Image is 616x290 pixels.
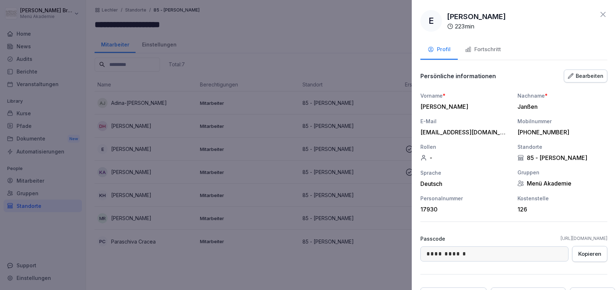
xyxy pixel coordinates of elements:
div: Fortschritt [465,45,501,54]
p: [PERSON_NAME] [447,11,506,22]
div: Gruppen [517,169,607,176]
div: E [420,10,442,32]
div: Nachname [517,92,607,99]
div: Deutsch [420,180,510,187]
div: Rollen [420,143,510,151]
p: Passcode [420,235,445,242]
div: Vorname [420,92,510,99]
button: Fortschritt [458,40,508,60]
div: Standorte [517,143,607,151]
button: Bearbeiten [564,70,607,82]
div: E-Mail [420,117,510,125]
div: 17930 [420,206,507,213]
div: Sprache [420,169,510,177]
p: Persönliche informationen [420,72,496,80]
div: Bearbeiten [568,72,603,80]
p: 223 min [455,22,474,31]
button: Profil [420,40,458,60]
div: [EMAIL_ADDRESS][DOMAIN_NAME] [420,129,507,136]
div: [PERSON_NAME] [420,103,507,110]
div: Janßen [517,103,604,110]
a: [URL][DOMAIN_NAME] [561,235,607,242]
div: 126 [517,206,604,213]
div: Personalnummer [420,195,510,202]
div: Kostenstelle [517,195,607,202]
div: - [420,154,510,161]
div: 85 - [PERSON_NAME] [517,154,607,161]
div: Profil [428,45,451,54]
button: Kopieren [572,246,607,262]
div: Menü Akademie [517,180,607,187]
div: Mobilnummer [517,117,607,125]
div: [PHONE_NUMBER] [517,129,604,136]
div: Kopieren [578,250,601,258]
